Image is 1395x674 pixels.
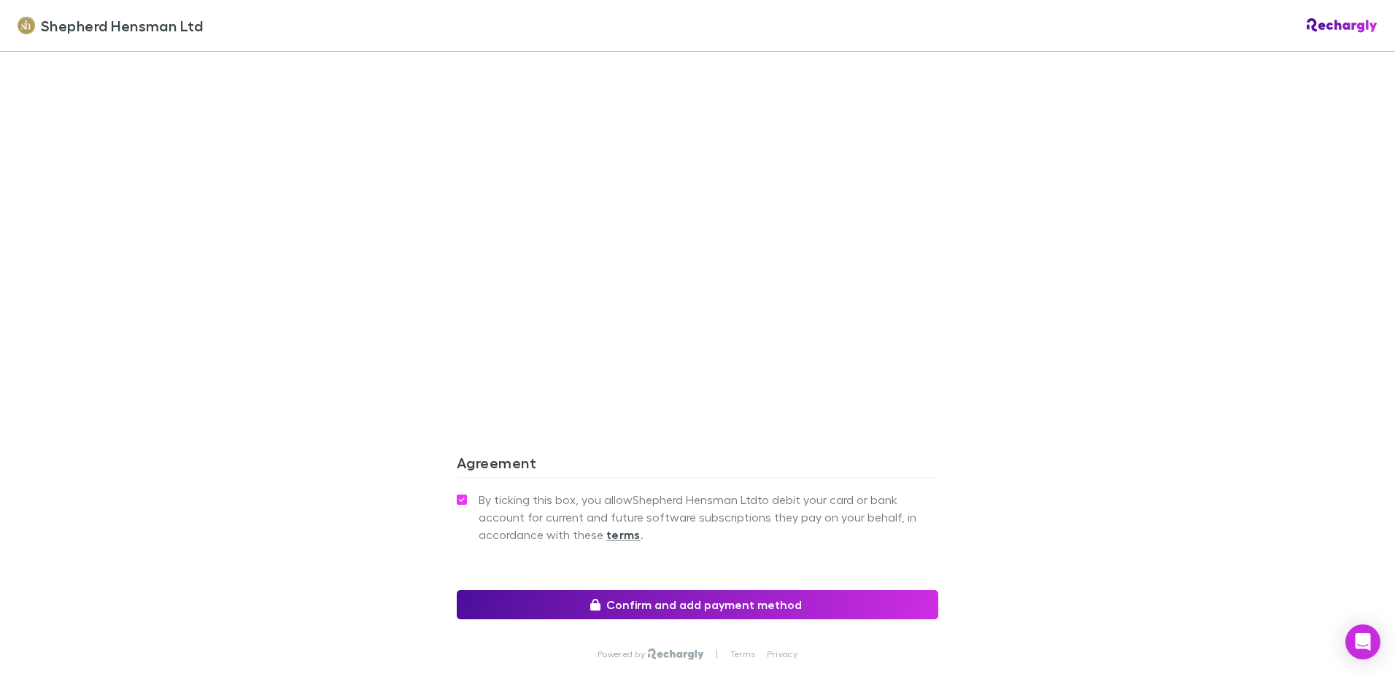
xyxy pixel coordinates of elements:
img: Rechargly Logo [1307,18,1377,33]
span: Shepherd Hensman Ltd [41,15,203,36]
div: Open Intercom Messenger [1345,624,1380,659]
a: Terms [730,648,755,660]
a: Privacy [767,648,797,660]
button: Confirm and add payment method [457,590,938,619]
img: Rechargly Logo [648,648,704,660]
iframe: Secure address input frame [454,50,941,387]
p: | [716,648,718,660]
img: Shepherd Hensman Ltd's Logo [18,17,35,34]
span: By ticking this box, you allow Shepherd Hensman Ltd to debit your card or bank account for curren... [479,491,938,543]
strong: terms [606,527,641,542]
h3: Agreement [457,454,938,477]
p: Powered by [598,648,648,660]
